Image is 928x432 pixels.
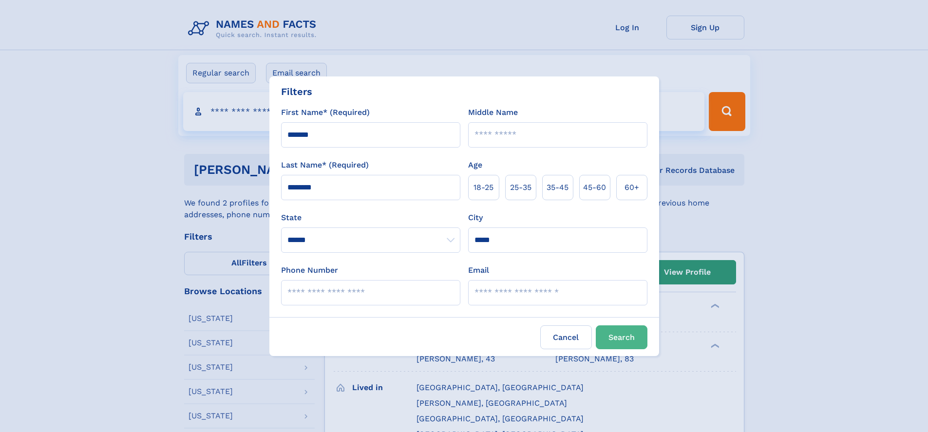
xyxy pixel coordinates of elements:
[583,182,606,193] span: 45‑60
[281,264,338,276] label: Phone Number
[540,325,592,349] label: Cancel
[468,212,483,224] label: City
[547,182,568,193] span: 35‑45
[596,325,647,349] button: Search
[625,182,639,193] span: 60+
[468,264,489,276] label: Email
[468,107,518,118] label: Middle Name
[468,159,482,171] label: Age
[473,182,493,193] span: 18‑25
[510,182,531,193] span: 25‑35
[281,159,369,171] label: Last Name* (Required)
[281,107,370,118] label: First Name* (Required)
[281,84,312,99] div: Filters
[281,212,460,224] label: State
